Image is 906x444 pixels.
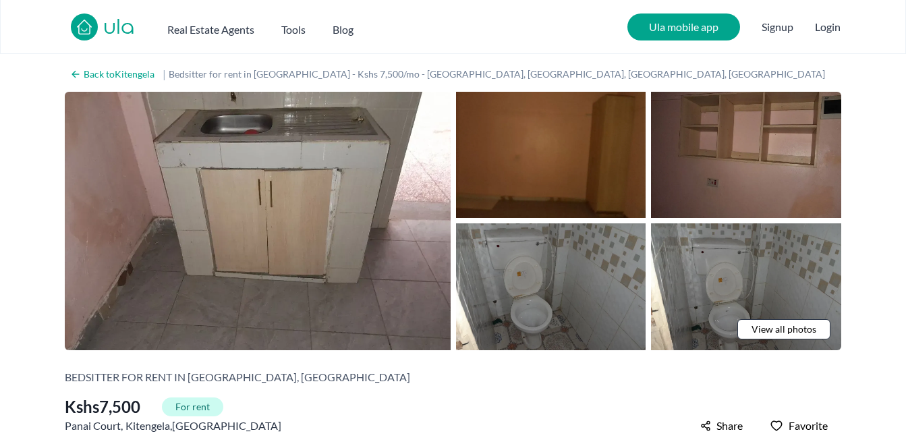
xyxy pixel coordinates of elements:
[103,16,135,40] a: ula
[65,65,160,84] a: Back toKitengela
[281,22,306,38] h2: Tools
[333,22,353,38] h2: Blog
[815,19,841,35] button: Login
[65,92,451,350] img: Bedsitter for rent in Kitengela - Kshs 7,500/mo - Panai Court, Kitengela, Kenya, Kajiado County -...
[169,67,839,81] h1: Bedsitter for rent in [GEOGRAPHIC_DATA] - Kshs 7,500/mo - [GEOGRAPHIC_DATA], [GEOGRAPHIC_DATA], [...
[167,16,254,38] button: Real Estate Agents
[65,369,410,385] h2: Bedsitter for rent in [GEOGRAPHIC_DATA], [GEOGRAPHIC_DATA]
[627,13,740,40] a: Ula mobile app
[651,223,841,350] img: Bedsitter for rent in Kitengela - Kshs 7,500/mo - Panai Court, Kitengela, Kenya, Kajiado County -...
[651,92,841,218] img: Bedsitter for rent in Kitengela - Kshs 7,500/mo - Panai Court, Kitengela, Kenya, Kajiado County -...
[167,22,254,38] h2: Real Estate Agents
[167,16,380,38] nav: Main
[84,67,154,81] h2: Back to Kitengela
[125,418,170,434] a: Kitengela
[716,418,743,434] span: Share
[737,319,830,339] a: View all photos
[752,323,816,336] span: View all photos
[162,397,223,416] span: For rent
[281,16,306,38] button: Tools
[65,418,281,434] span: Panai Court , , [GEOGRAPHIC_DATA]
[65,396,140,418] span: Kshs 7,500
[333,16,353,38] a: Blog
[163,66,166,82] span: |
[762,13,793,40] span: Signup
[456,92,646,218] img: Bedsitter for rent in Kitengela - Kshs 7,500/mo - Panai Court, Kitengela, Kenya, Kajiado County -...
[789,418,828,434] span: Favorite
[456,223,646,350] img: Bedsitter for rent in Kitengela - Kshs 7,500/mo - Panai Court, Kitengela, Kenya, Kajiado County -...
